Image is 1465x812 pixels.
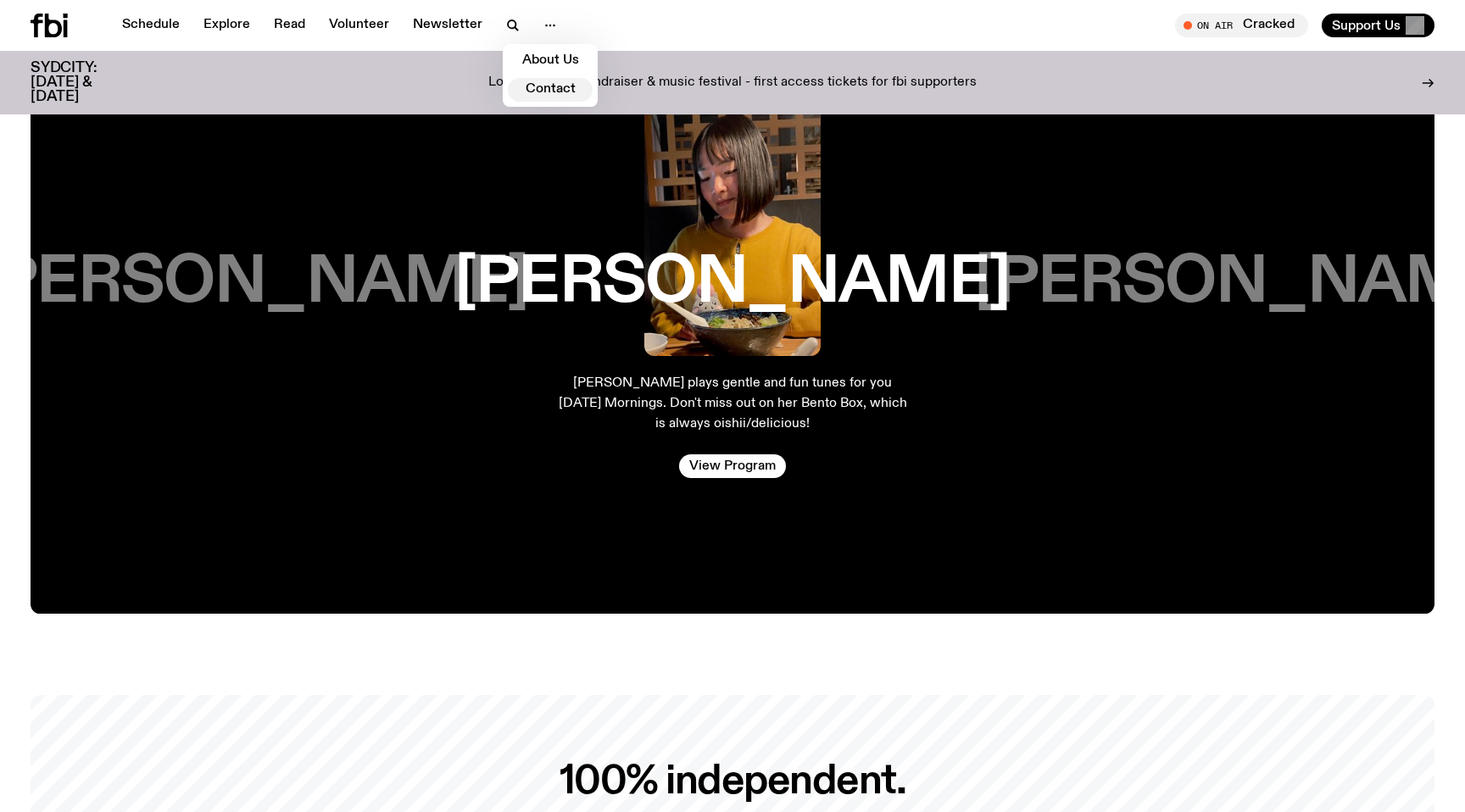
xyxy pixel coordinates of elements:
[508,49,593,73] a: About Us
[679,454,786,478] a: View Program
[556,373,909,434] p: [PERSON_NAME] plays gentle and fun tunes for you [DATE] Mornings. Don't miss out on her Bento Box...
[403,14,493,37] a: Newsletter
[112,14,190,37] a: Schedule
[31,61,139,104] h3: SYDCITY: [DATE] & [DATE]
[1332,18,1401,33] span: Support Us
[488,75,977,91] p: Long weekend fundraiser & music festival - first access tickets for fbi supporters
[560,763,906,801] h2: 100% independent.
[319,14,399,37] a: Volunteer
[508,78,593,102] a: Contact
[193,14,260,37] a: Explore
[1175,14,1308,37] button: On AirCracked
[264,14,315,37] a: Read
[1322,14,1434,37] button: Support Us
[454,251,1010,315] h3: [PERSON_NAME]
